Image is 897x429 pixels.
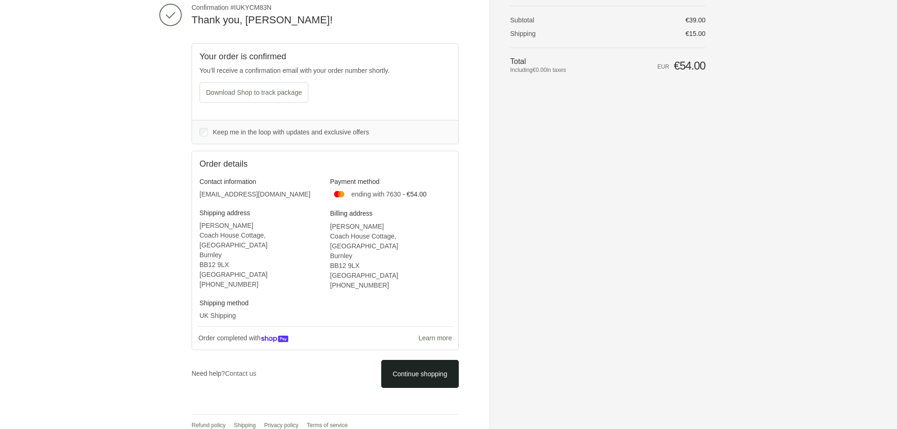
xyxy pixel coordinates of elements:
[199,66,451,76] p: You’ll receive a confirmation email with your order number shortly.
[674,59,705,72] span: €54.00
[417,333,453,344] a: Learn more about Shop Pay
[213,128,369,136] span: Keep me in the loop with updates and exclusive offers
[657,63,669,70] span: EUR
[206,89,302,96] span: Download Shop to track package
[234,422,256,429] a: Shipping
[392,370,447,378] span: Continue shopping
[264,422,298,429] a: Privacy policy
[197,332,417,345] p: Order completed with
[510,30,536,37] span: Shipping
[533,67,547,73] span: €0.00
[199,221,320,289] address: [PERSON_NAME] Coach House Cottage, [GEOGRAPHIC_DATA] Burnley BB12 9LX [GEOGRAPHIC_DATA] ‎[PHONE_N...
[330,209,451,218] h3: Billing address
[510,16,606,24] th: Subtotal
[199,209,320,217] h3: Shipping address
[192,14,459,27] h2: Thank you, [PERSON_NAME]!
[199,51,451,62] h2: Your order is confirmed
[403,190,427,198] span: - €54.00
[351,190,401,198] span: ending with 7630
[685,16,705,24] span: €39.00
[199,159,325,169] h2: Order details
[381,360,459,387] a: Continue shopping
[225,370,256,377] a: Contact us
[510,57,526,65] span: Total
[199,190,310,198] bdo: [EMAIL_ADDRESS][DOMAIN_NAME]
[192,369,256,379] p: Need help?
[199,177,320,186] h3: Contact information
[199,311,320,321] p: UK Shipping
[192,422,226,429] a: Refund policy
[510,66,606,74] span: Including in taxes
[330,177,451,186] h3: Payment method
[199,82,308,103] button: Download Shop to track package
[192,3,459,12] span: Confirmation #IUKYCM83N
[685,30,705,37] span: €15.00
[330,222,451,290] address: [PERSON_NAME] Coach House Cottage, [GEOGRAPHIC_DATA] Burnley BB12 9LX [GEOGRAPHIC_DATA] ‎[PHONE_N...
[199,299,320,307] h3: Shipping method
[307,422,348,429] a: Terms of service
